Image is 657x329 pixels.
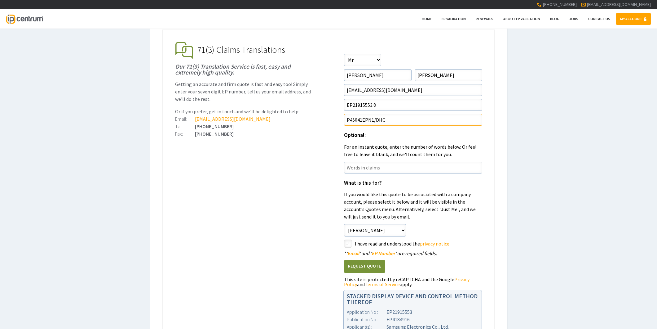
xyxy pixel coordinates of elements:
[587,2,651,7] a: [EMAIL_ADDRESS][DOMAIN_NAME]
[344,114,482,126] input: Your Reference
[344,143,482,158] p: For an instant quote, enter the number of words below. Or feel free to leave it blank, and we'll ...
[344,69,412,81] input: First Name
[347,316,479,323] div: EP4184916
[588,16,610,21] span: Contact Us
[344,277,482,287] div: This site is protected by reCAPTCHA and the Google and apply.
[438,13,470,25] a: EP Validation
[344,84,482,96] input: Email
[344,251,482,256] div: ' ' and ' ' are required fields.
[197,44,285,55] span: 71(3) Claims Translations
[442,16,466,21] span: EP Validation
[175,108,313,115] p: Or if you prefer, get in touch and we'll be delighted to help:
[422,16,432,21] span: Home
[372,250,395,256] span: EP Number
[420,241,449,247] a: privacy notice
[175,131,195,136] div: Fax:
[175,64,313,75] h1: Our 71(3) Translation Service is fast, easy and extremely high quality.
[195,116,271,122] a: [EMAIL_ADDRESS][DOMAIN_NAME]
[415,69,482,81] input: Surname
[355,240,482,248] label: I have read and understood the
[344,191,482,220] p: If you would like this quote to be associated with a company account, please select it below and ...
[175,131,313,136] div: [PHONE_NUMBER]
[569,16,578,21] span: Jobs
[347,308,479,316] div: EP21915553
[418,13,436,25] a: Home
[344,133,482,138] h1: Optional:
[616,13,651,25] a: MY ACCOUNT
[344,162,482,174] input: Words in claims
[175,80,313,103] p: Getting an accurate and firm quote is fast and easy too! Simply enter your seven digit EP number,...
[175,124,195,129] div: Tel:
[347,316,386,323] div: Publication No :
[546,13,563,25] a: Blog
[175,124,313,129] div: [PHONE_NUMBER]
[503,16,540,21] span: About EP Validation
[584,13,614,25] a: Contact Us
[6,9,43,29] a: IP Centrum
[344,180,482,186] h1: What is this for?
[499,13,544,25] a: About EP Validation
[472,13,497,25] a: Renewals
[344,260,385,273] button: Request Quote
[175,116,195,121] div: Email:
[347,250,359,256] span: Email
[344,99,482,111] input: EP Number
[344,240,352,248] label: styled-checkbox
[550,16,559,21] span: Blog
[543,2,577,7] span: [PHONE_NUMBER]
[344,276,470,287] a: Privacy Policy
[476,16,493,21] span: Renewals
[565,13,582,25] a: Jobs
[365,281,400,287] a: Terms of Service
[347,308,386,316] div: Application No :
[347,293,479,305] h1: STACKED DISPLAY DEVICE AND CONTROL METHOD THEREOF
